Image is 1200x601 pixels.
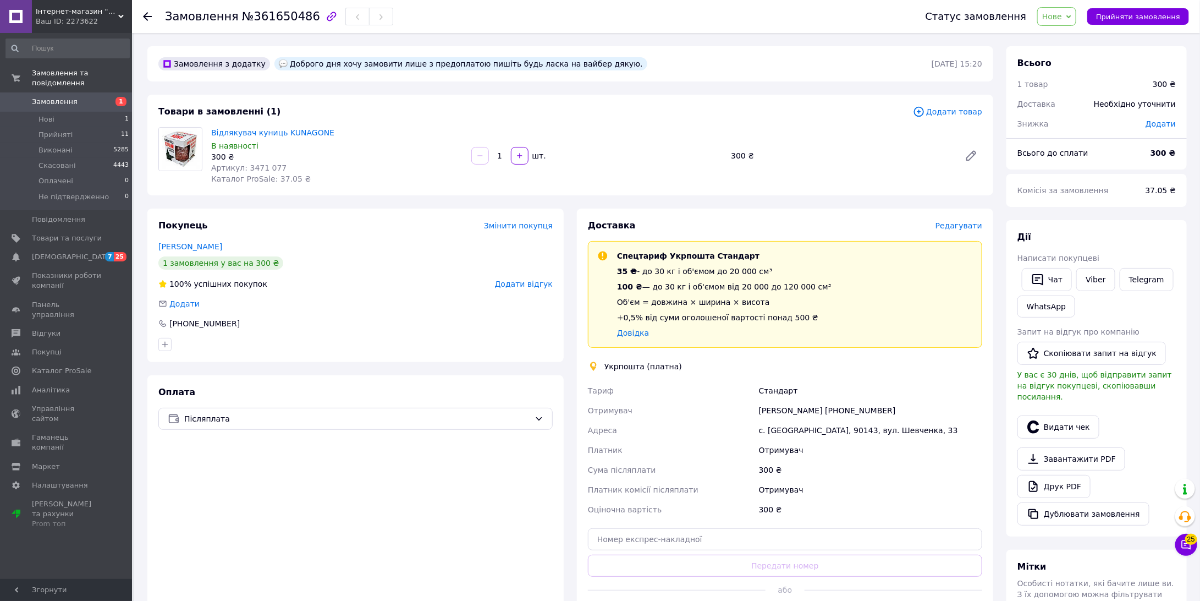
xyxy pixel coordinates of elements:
span: Товари в замовленні (1) [158,106,281,117]
span: Каталог ProSale: 37.05 ₴ [211,174,311,183]
span: Замовлення та повідомлення [32,68,132,88]
span: Не підтвердженно [38,192,109,202]
div: Повернутися назад [143,11,152,22]
span: Платник комісії післяплати [588,485,698,494]
span: 1 [115,97,126,106]
div: Необхідно уточнити [1087,92,1182,116]
span: Оплачені [38,176,73,186]
img: :speech_balloon: [279,59,288,68]
div: шт. [530,150,547,161]
span: Додати товар [913,106,982,118]
span: 25 [1185,534,1197,545]
div: Замовлення з додатку [158,57,270,70]
span: 35 ₴ [617,267,637,276]
div: 1 замовлення у вас на 300 ₴ [158,256,283,270]
span: Нове [1042,12,1062,21]
span: Оплата [158,387,195,397]
div: [PERSON_NAME] [PHONE_NUMBER] [757,401,984,420]
span: Скасовані [38,161,76,171]
span: 0 [125,176,129,186]
span: Спецтариф Укрпошта Стандарт [617,252,759,260]
span: Доставка [1017,100,1055,108]
a: WhatsApp [1017,296,1075,318]
span: 1 товар [1017,80,1048,89]
span: Товари та послуги [32,233,102,243]
span: Відгуки [32,329,60,338]
span: Артикул: 3471 077 [211,163,287,172]
span: Налаштування [32,480,88,490]
time: [DATE] 15:20 [932,59,982,68]
span: 11 [121,130,129,140]
div: +0,5% від суми оголошеної вартості понад 500 ₴ [617,312,832,323]
span: 25 [114,252,126,261]
input: Номер експрес-накладної [588,528,982,550]
div: Об'єм = довжина × ширина × висота [617,297,832,308]
span: 7 [105,252,114,261]
span: Виконані [38,145,73,155]
span: [DEMOGRAPHIC_DATA] [32,252,113,262]
span: Повідомлення [32,215,85,225]
span: Панель управління [32,300,102,320]
div: Ваш ID: 2273622 [36,17,132,26]
span: Інтернет-магазин "TUDOM" [36,7,118,17]
div: [PHONE_NUMBER] [168,318,241,329]
span: Написати покупцеві [1017,254,1099,263]
span: Додати [169,299,200,308]
span: [PERSON_NAME] та рахунки [32,499,102,529]
a: [PERSON_NAME] [158,242,222,251]
div: 300 ₴ [211,151,463,162]
span: Знижка [1017,119,1049,128]
span: Нові [38,114,54,124]
span: Всього [1017,58,1052,68]
span: Показники роботи компанії [32,271,102,291]
button: Прийняти замовлення [1087,8,1189,25]
span: Прийняті [38,130,73,140]
span: 100 ₴ [617,282,642,291]
button: Видати чек [1017,416,1099,439]
span: Сума післяплати [588,466,656,474]
span: 100% [169,280,191,288]
span: Запит на відгук про компанію [1017,327,1140,336]
a: Завантажити PDF [1017,447,1125,471]
span: або [766,584,805,595]
span: Дії [1017,232,1031,242]
span: Прийняти замовлення [1096,13,1180,21]
a: Довідка [617,329,649,337]
span: В наявності [211,141,258,150]
span: Адреса [588,426,617,435]
div: Стандарт [757,381,984,401]
div: - до 30 кг і об'ємом до 20 000 см³ [617,266,832,277]
span: 4443 [113,161,129,171]
a: Telegram [1120,268,1174,291]
span: У вас є 30 днів, щоб відправити запит на відгук покупцеві, скопіювавши посилання. [1017,370,1172,401]
span: Післяплата [184,413,530,425]
span: Редагувати [935,221,982,230]
span: Отримувач [588,406,632,415]
div: 300 ₴ [757,460,984,480]
span: Змінити покупця [484,221,553,230]
a: Viber [1076,268,1115,291]
span: Аналітика [32,385,70,395]
span: 5285 [113,145,129,155]
div: Укрпошта (платна) [602,361,685,372]
span: №361650486 [242,10,320,23]
span: Гаманець компанії [32,433,102,452]
button: Дублювати замовлення [1017,502,1149,526]
div: 300 ₴ [726,148,956,163]
div: 300 ₴ [757,500,984,520]
span: Управління сайтом [32,404,102,424]
button: Скопіювати запит на відгук [1017,342,1166,365]
div: Статус замовлення [926,11,1027,22]
span: Тариф [588,386,614,395]
a: Відлякувач куниць KUNAGONE [211,128,334,137]
div: — до 30 кг і об'ємом від 20 000 до 120 000 см³ [617,281,832,292]
span: 37.05 ₴ [1146,186,1176,195]
span: 1 [125,114,129,124]
span: Додати [1146,119,1176,128]
span: Покупці [32,347,62,357]
img: Відлякувач куниць KUNAGONE [159,128,202,171]
b: 300 ₴ [1151,149,1176,157]
a: Редагувати [960,145,982,167]
div: Доброго дня хочу замовити лише з предоплатою пишіть будь ласка на вайбер дякую. [274,57,647,70]
span: Всього до сплати [1017,149,1088,157]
